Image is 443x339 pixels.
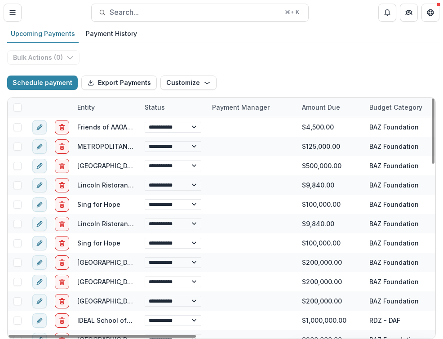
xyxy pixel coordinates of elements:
[55,197,69,212] button: delete
[369,258,419,267] div: BAZ Foundation
[32,275,47,289] button: edit
[139,98,207,117] div: Status
[207,98,297,117] div: Payment Manager
[55,236,69,250] button: delete
[378,4,396,22] button: Notifications
[32,294,47,308] button: edit
[369,219,419,228] div: BAZ Foundation
[283,7,301,17] div: ⌘ + K
[297,175,364,195] div: $9,840.00
[139,103,170,112] div: Status
[55,120,69,134] button: delete
[55,139,69,154] button: delete
[7,76,78,90] button: Schedule payment
[77,239,120,247] a: Sing for Hope
[32,197,47,212] button: edit
[297,98,364,117] div: Amount Due
[81,76,157,90] button: Export Payments
[160,76,217,90] button: Customize
[297,117,364,137] div: $4,500.00
[77,123,193,131] a: Friends of AAOA/[GEOGRAPHIC_DATA]
[207,103,275,112] div: Payment Manager
[77,181,134,189] a: Lincoln Ristorante
[77,259,214,266] a: [GEOGRAPHIC_DATA] for the Performing Arts
[4,4,22,22] button: Toggle Menu
[32,236,47,250] button: edit
[77,317,192,324] a: IDEAL School of [GEOGRAPHIC_DATA]
[7,25,79,43] a: Upcoming Payments
[32,313,47,328] button: edit
[369,200,419,209] div: BAZ Foundation
[297,253,364,272] div: $200,000.00
[7,50,80,65] button: Bulk Actions (0)
[297,103,346,112] div: Amount Due
[369,296,419,306] div: BAZ Foundation
[364,103,428,112] div: Budget Category
[297,195,364,214] div: $100,000.00
[297,272,364,291] div: $200,000.00
[297,233,364,253] div: $100,000.00
[400,4,418,22] button: Partners
[32,217,47,231] button: edit
[32,255,47,270] button: edit
[297,311,364,330] div: $1,000,000.00
[110,8,279,17] span: Search...
[82,27,141,40] div: Payment History
[55,159,69,173] button: delete
[72,98,139,117] div: Entity
[369,122,419,132] div: BAZ Foundation
[364,98,431,117] div: Budget Category
[369,277,419,286] div: BAZ Foundation
[421,4,439,22] button: Get Help
[55,294,69,308] button: delete
[77,201,120,208] a: Sing for Hope
[55,313,69,328] button: delete
[369,316,400,325] div: RDZ - DAF
[77,143,208,150] a: METROPOLITAN OPERA ASSOCIATION INC
[297,137,364,156] div: $125,000.00
[77,278,214,285] a: [GEOGRAPHIC_DATA] for the Performing Arts
[77,220,134,227] a: Lincoln Ristorante
[82,25,141,43] a: Payment History
[297,156,364,175] div: $500,000.00
[32,159,47,173] button: edit
[77,162,214,169] a: [GEOGRAPHIC_DATA] for the Performing Arts
[55,178,69,192] button: delete
[32,139,47,154] button: edit
[32,178,47,192] button: edit
[297,214,364,233] div: $9,840.00
[7,27,79,40] div: Upcoming Payments
[369,238,419,248] div: BAZ Foundation
[369,142,419,151] div: BAZ Foundation
[55,217,69,231] button: delete
[55,275,69,289] button: delete
[297,291,364,311] div: $200,000.00
[369,161,419,170] div: BAZ Foundation
[55,255,69,270] button: delete
[369,180,419,190] div: BAZ Foundation
[32,120,47,134] button: edit
[91,4,309,22] button: Search...
[72,103,100,112] div: Entity
[77,297,214,305] a: [GEOGRAPHIC_DATA] for the Performing Arts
